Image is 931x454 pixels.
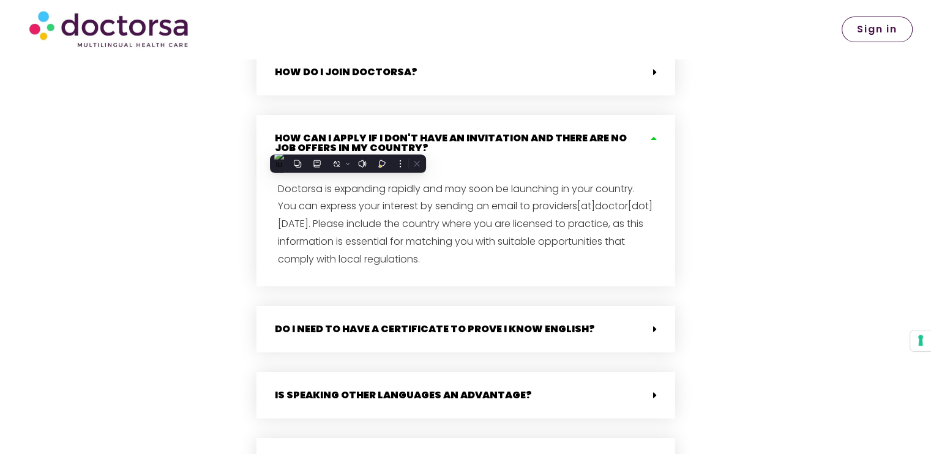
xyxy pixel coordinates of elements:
[256,306,675,352] div: Do I need to have a certificate to prove I know English?
[910,330,931,351] button: Your consent preferences for tracking technologies
[256,115,675,171] div: How can I apply if I don't have an invitation and there are no job offers in my country?
[256,372,675,419] div: Is speaking other languages an advantage?
[275,65,417,79] a: How do I join Doctorsa?
[275,322,595,336] a: Do I need to have a certificate to prove I know English?
[256,171,675,286] div: How can I apply if I don't have an invitation and there are no job offers in my country?
[275,131,627,155] a: How can I apply if I don't have an invitation and there are no job offers in my country?
[842,17,913,42] a: Sign in
[256,49,675,95] div: How do I join Doctorsa?
[278,180,654,269] p: Doctorsa is expanding rapidly and may soon be launching in your country. You can express your int...
[857,24,897,34] span: Sign in
[275,388,532,402] a: Is speaking other languages an advantage?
